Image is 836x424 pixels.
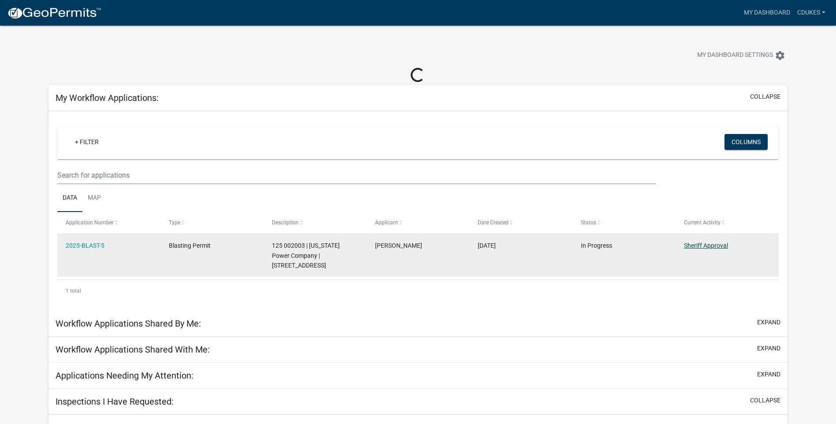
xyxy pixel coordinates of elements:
span: Type [169,219,180,226]
datatable-header-cell: Current Activity [676,212,779,233]
h5: Workflow Applications Shared With Me: [56,344,210,355]
button: Columns [725,134,768,150]
a: Sheriff Approval [684,242,728,249]
h5: Inspections I Have Requested: [56,396,174,407]
datatable-header-cell: Type [160,212,264,233]
datatable-header-cell: Status [572,212,676,233]
a: cdukes [794,4,829,21]
a: + Filter [68,134,106,150]
a: My Dashboard [740,4,794,21]
span: Date Created [478,219,509,226]
button: My Dashboard Settingssettings [690,47,792,64]
h5: Applications Needing My Attention: [56,370,193,381]
span: My Dashboard Settings [697,50,773,61]
span: Status [581,219,596,226]
button: collapse [750,92,780,101]
a: 2025-BLAST-5 [66,242,104,249]
span: 09/24/2025 [478,242,496,249]
span: Corrie Dukes [375,242,422,249]
datatable-header-cell: Application Number [57,212,160,233]
span: Current Activity [684,219,721,226]
datatable-header-cell: Date Created [469,212,572,233]
div: 1 total [57,280,779,302]
span: Description [272,219,299,226]
input: Search for applications [57,166,656,184]
i: settings [775,50,785,61]
button: expand [757,370,780,379]
datatable-header-cell: Applicant [366,212,469,233]
span: 125 002003 | Georgia Power Company | 4511 Industrial Access Road, Doulasville, GA 30134 [272,242,340,269]
button: expand [757,344,780,353]
span: Application Number [66,219,114,226]
div: collapse [48,111,788,311]
button: expand [757,318,780,327]
button: collapse [750,396,780,405]
span: Applicant [375,219,398,226]
a: Data [57,184,82,212]
h5: Workflow Applications Shared By Me: [56,318,201,329]
h5: My Workflow Applications: [56,93,159,103]
span: In Progress [581,242,612,249]
datatable-header-cell: Description [264,212,367,233]
span: Blasting Permit [169,242,211,249]
a: Map [82,184,106,212]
